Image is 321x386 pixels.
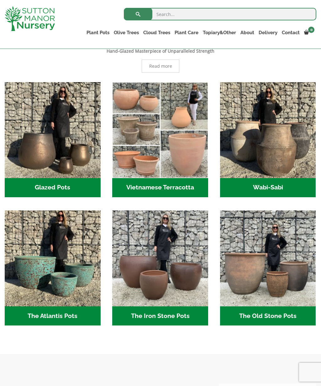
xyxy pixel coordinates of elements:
[220,82,316,197] a: Visit product category Wabi-Sabi
[84,28,112,37] a: Plant Pots
[141,28,172,37] a: Cloud Trees
[220,178,316,198] h2: Wabi-Sabi
[5,210,101,306] img: The Atlantis Pots
[107,48,214,54] b: Hand-Glazed Masterpiece of Unparalleled Strength
[172,28,201,37] a: Plant Care
[5,82,101,197] a: Visit product category Glazed Pots
[5,82,101,178] img: Glazed Pots
[149,64,172,68] span: Read more
[220,306,316,326] h2: The Old Stone Pots
[5,210,101,325] a: Visit product category The Atlantis Pots
[5,178,101,198] h2: Glazed Pots
[220,210,316,306] img: The Old Stone Pots
[201,28,238,37] a: Topiary&Other
[112,82,208,178] img: Vietnamese Terracotta
[220,82,316,178] img: Wabi-Sabi
[112,210,208,325] a: Visit product category The Iron Stone Pots
[112,28,141,37] a: Olive Trees
[256,28,280,37] a: Delivery
[112,306,208,326] h2: The Iron Stone Pots
[112,210,208,306] img: The Iron Stone Pots
[112,82,208,197] a: Visit product category Vietnamese Terracotta
[280,28,302,37] a: Contact
[5,306,101,326] h2: The Atlantis Pots
[124,8,316,20] input: Search...
[302,28,316,37] a: 0
[220,210,316,325] a: Visit product category The Old Stone Pots
[238,28,256,37] a: About
[112,178,208,198] h2: Vietnamese Terracotta
[308,27,314,33] span: 0
[5,6,55,31] img: logo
